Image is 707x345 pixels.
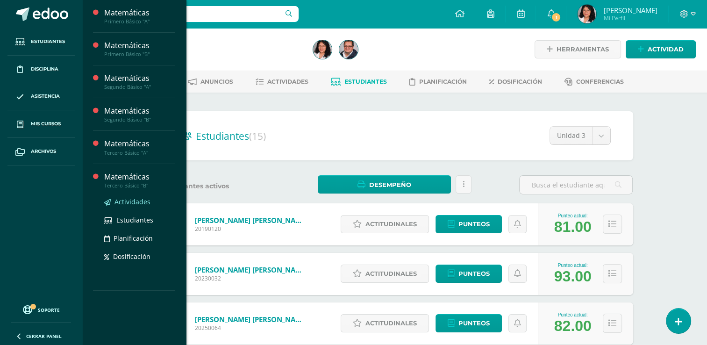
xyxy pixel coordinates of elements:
[104,40,175,51] div: Matemáticas
[104,7,175,25] a: MatemáticasPrimero Básico "A"
[436,314,502,332] a: Punteos
[104,51,175,57] div: Primero Básico "B"
[576,78,624,85] span: Conferencias
[104,106,175,116] div: Matemáticas
[249,129,266,143] span: (15)
[104,73,175,84] div: Matemáticas
[267,78,308,85] span: Actividades
[7,83,75,111] a: Asistencia
[419,78,467,85] span: Planificación
[195,265,307,274] a: [PERSON_NAME] [PERSON_NAME]
[369,176,411,194] span: Desempeño
[458,216,490,233] span: Punteos
[157,182,270,191] label: Estudiantes activos
[38,307,60,313] span: Soporte
[603,14,657,22] span: Mi Perfil
[7,28,75,56] a: Estudiantes
[557,41,609,58] span: Herramientas
[31,65,58,73] span: Disciplina
[365,265,417,282] span: Actitudinales
[11,303,71,316] a: Soporte
[116,216,153,224] span: Estudiantes
[554,268,592,285] div: 93.00
[554,213,592,218] div: Punteo actual:
[104,196,175,207] a: Actividades
[196,129,266,143] span: Estudiantes
[554,312,592,317] div: Punteo actual:
[104,172,175,189] a: MatemáticasTercero Básico "B"
[557,127,586,144] span: Unidad 3
[31,93,60,100] span: Asistencia
[578,5,596,23] img: 6c4ed624df2ef078b3316a21fee1d7c6.png
[365,315,417,332] span: Actitudinales
[7,138,75,165] a: Archivos
[409,74,467,89] a: Planificación
[26,333,62,339] span: Cerrar panel
[550,127,610,144] a: Unidad 3
[31,38,65,45] span: Estudiantes
[520,176,632,194] input: Busca el estudiante aquí...
[256,74,308,89] a: Actividades
[458,315,490,332] span: Punteos
[318,175,451,194] a: Desempeño
[341,314,429,332] a: Actitudinales
[648,41,684,58] span: Actividad
[104,73,175,90] a: MatemáticasSegundo Básico "A"
[104,7,175,18] div: Matemáticas
[104,150,175,156] div: Tercero Básico "A"
[489,74,542,89] a: Dosificación
[626,40,696,58] a: Actividad
[195,216,307,225] a: [PERSON_NAME] [PERSON_NAME]
[104,40,175,57] a: MatemáticasPrimero Básico "B"
[118,38,302,51] h1: Matemáticas
[88,6,299,22] input: Busca un usuario...
[436,265,502,283] a: Punteos
[104,233,175,244] a: Planificación
[7,110,75,138] a: Mis cursos
[200,78,233,85] span: Anuncios
[564,74,624,89] a: Conferencias
[313,40,332,59] img: 6c4ed624df2ef078b3316a21fee1d7c6.png
[104,138,175,149] div: Matemáticas
[341,265,429,283] a: Actitudinales
[118,51,302,60] div: Tercero Básico 'A'
[104,215,175,225] a: Estudiantes
[554,317,592,335] div: 82.00
[104,84,175,90] div: Segundo Básico "A"
[603,6,657,15] span: [PERSON_NAME]
[365,216,417,233] span: Actitudinales
[104,116,175,123] div: Segundo Básico "B"
[188,74,233,89] a: Anuncios
[554,263,592,268] div: Punteo actual:
[31,148,56,155] span: Archivos
[341,215,429,233] a: Actitudinales
[104,182,175,189] div: Tercero Básico "B"
[535,40,621,58] a: Herramientas
[104,106,175,123] a: MatemáticasSegundo Básico "B"
[458,265,490,282] span: Punteos
[344,78,387,85] span: Estudiantes
[104,18,175,25] div: Primero Básico "A"
[195,315,307,324] a: [PERSON_NAME] [PERSON_NAME]
[104,251,175,262] a: Dosificación
[7,56,75,83] a: Disciplina
[114,234,153,243] span: Planificación
[339,40,358,59] img: fe380b2d4991993556c9ea662cc53567.png
[331,74,387,89] a: Estudiantes
[498,78,542,85] span: Dosificación
[195,274,307,282] span: 20230032
[195,225,307,233] span: 20190120
[114,197,150,206] span: Actividades
[436,215,502,233] a: Punteos
[104,138,175,156] a: MatemáticasTercero Básico "A"
[551,12,561,22] span: 1
[195,324,307,332] span: 20250064
[104,172,175,182] div: Matemáticas
[31,120,61,128] span: Mis cursos
[113,252,150,261] span: Dosificación
[554,218,592,236] div: 81.00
